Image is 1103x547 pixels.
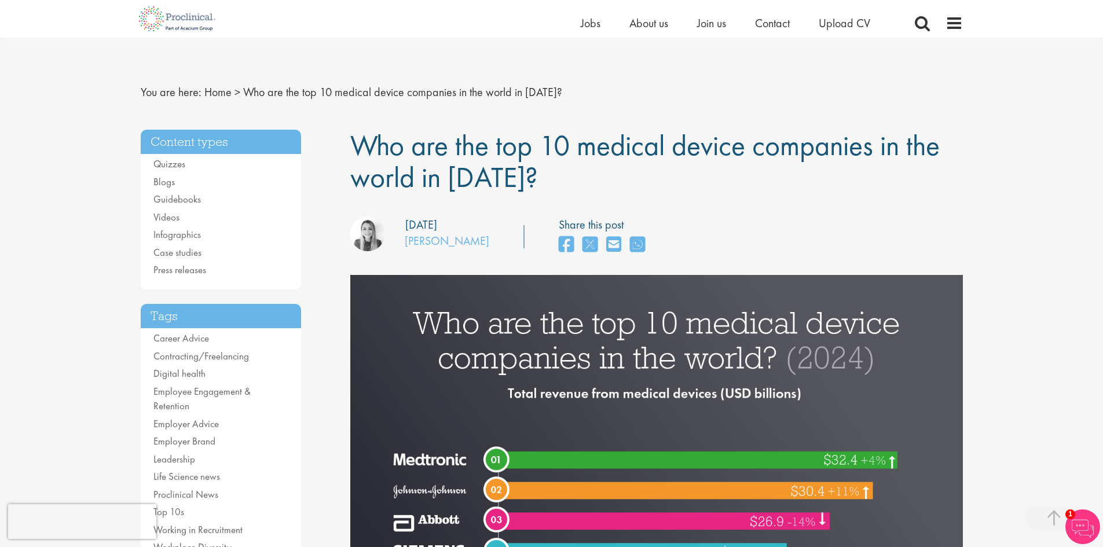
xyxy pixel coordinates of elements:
a: Working in Recruitment [153,523,243,536]
a: Career Advice [153,332,209,344]
span: 1 [1065,509,1075,519]
a: Jobs [581,16,600,31]
a: Quizzes [153,157,185,170]
span: Who are the top 10 medical device companies in the world in [DATE]? [243,85,562,100]
div: [DATE] [405,216,437,233]
a: breadcrumb link [204,85,232,100]
a: Employer Brand [153,435,215,447]
span: You are here: [141,85,201,100]
a: share on twitter [582,233,598,258]
span: > [234,85,240,100]
iframe: reCAPTCHA [8,504,156,539]
a: Life Science news [153,470,220,483]
a: Employer Advice [153,417,219,430]
a: Employee Engagement & Retention [153,385,251,413]
a: Case studies [153,246,201,259]
span: Who are the top 10 medical device companies in the world in [DATE]? [350,127,940,196]
a: Top 10s [153,505,184,518]
a: Contact [755,16,790,31]
a: Infographics [153,228,201,241]
a: Press releases [153,263,206,276]
label: Share this post [559,216,651,233]
a: share on whats app [630,233,645,258]
a: Videos [153,211,179,223]
a: Blogs [153,175,175,188]
h3: Tags [141,304,302,329]
a: share on email [606,233,621,258]
a: share on facebook [559,233,574,258]
a: [PERSON_NAME] [405,233,489,248]
h3: Content types [141,130,302,155]
a: Leadership [153,453,195,465]
a: Contracting/Freelancing [153,350,249,362]
img: Hannah Burke [350,216,385,251]
img: Chatbot [1065,509,1100,544]
a: About us [629,16,668,31]
a: Guidebooks [153,193,201,205]
a: Upload CV [819,16,870,31]
a: Proclinical News [153,488,218,501]
a: Digital health [153,367,206,380]
a: Join us [697,16,726,31]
